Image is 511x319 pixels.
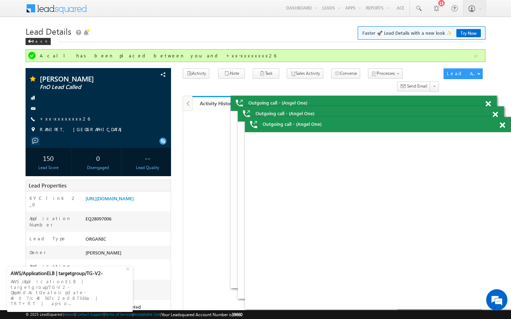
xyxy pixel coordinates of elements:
button: Converse [331,68,360,79]
span: 39660 [232,312,242,317]
span: Send Email [407,83,427,89]
button: Processes [368,68,403,79]
div: Lead Score [27,164,70,171]
a: +xx-xxxxxxxx26 [40,116,90,122]
span: Lead Properties [29,182,66,189]
span: [PERSON_NAME] [86,250,121,256]
label: Lead Type [29,235,66,242]
label: KYC link 2_0 [29,195,78,208]
button: Lead Actions [444,68,483,79]
div: Lead Quality [127,164,169,171]
span: Lead Details [26,26,71,37]
div: Back [26,38,51,45]
button: Task [253,68,279,79]
div: EQ28097006 [84,215,171,225]
div: + [124,264,133,273]
div: A call has been placed between you and +xx-xxxxxxxx26 [40,52,473,59]
a: Try Now [456,29,481,37]
a: Back [26,38,54,44]
div: Lead Actions [447,70,477,77]
div: Disengaged [77,164,119,171]
a: Terms of Service [105,312,132,317]
a: Activity History [192,96,242,111]
a: Contact Support [76,312,104,317]
div: AWS/ApplicationELB | targetgroup/TG-V2-OppAndActCr... [11,270,125,276]
label: Owner [29,249,46,256]
div: 0 [77,151,119,164]
span: © 2025 LeadSquared | | | | | [26,311,242,318]
span: Your Leadsquared Account Number is [161,312,242,317]
button: Note [218,68,245,79]
span: Outgoing call - (Angel One) [263,121,322,127]
span: Outgoing call - (Angel One) [255,110,314,117]
a: [URL][DOMAIN_NAME] [86,195,134,201]
button: Sales Activity [287,68,323,79]
a: About [64,312,75,317]
div: 150 [27,151,70,164]
button: Activity [183,68,209,79]
label: Application Number [29,215,78,228]
span: FnO Lead Called [40,84,130,91]
a: Acceptable Use [133,312,160,317]
label: Application Status [29,263,78,276]
span: Faster 🚀 Lead Details with a new look ✨ [362,29,481,37]
span: RANIPET, [GEOGRAPHIC_DATA] [40,126,125,133]
span: Outgoing call - (Angel One) [248,100,307,106]
button: Send Email [397,82,430,92]
div: Activity History [198,100,237,107]
span: Processes [377,71,395,76]
div: ORGANIC [84,235,171,245]
div: AWS/ApplicationELB | targetgroup/TG-V2-OppAndActCreateUpdate-4007/c40567c2ed87336a | TRT+RT | ap-... [11,276,129,308]
span: [PERSON_NAME] [40,75,130,82]
div: -- [127,151,169,164]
